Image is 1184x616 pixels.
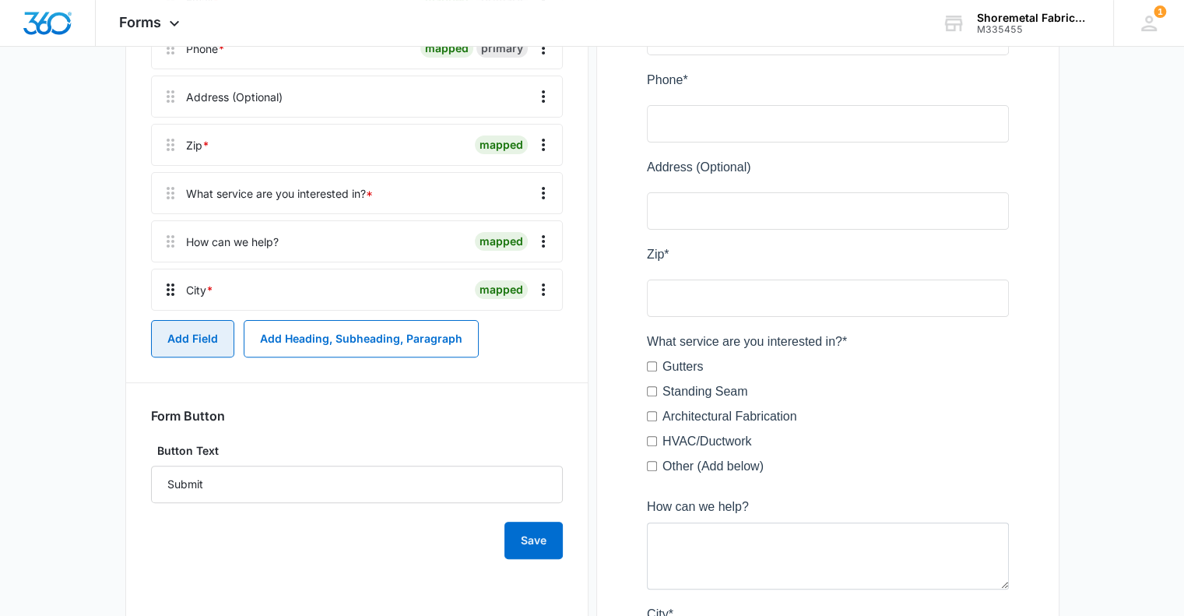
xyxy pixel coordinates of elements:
label: Gutters [16,461,56,480]
button: Overflow Menu [531,181,556,206]
label: HVAC/Ductwork [16,536,104,554]
div: notifications count [1154,5,1166,18]
div: How can we help? [186,234,279,250]
div: mapped [420,39,473,58]
label: Button Text [151,442,563,459]
button: Add Field [151,320,234,357]
div: primary [476,39,528,58]
label: Other (Add below) [16,561,117,579]
div: Phone [186,40,225,57]
div: Address (Optional) [186,89,283,105]
h3: Form Button [151,408,225,424]
button: Overflow Menu [531,84,556,109]
button: Overflow Menu [531,229,556,254]
span: Forms [119,14,161,30]
div: mapped [475,280,528,299]
div: What service are you interested in? [186,185,373,202]
button: Save [504,522,563,559]
div: City [186,282,213,298]
div: mapped [475,232,528,251]
label: Architectural Fabrication [16,511,150,530]
button: Overflow Menu [531,36,556,61]
button: Overflow Menu [531,277,556,302]
button: Add Heading, Subheading, Paragraph [244,320,479,357]
span: 1 [1154,5,1166,18]
div: Zip [186,137,209,153]
div: mapped [475,136,528,154]
div: account id [977,24,1091,35]
label: Standing Seam [16,486,100,505]
button: Overflow Menu [531,132,556,157]
div: account name [977,12,1091,24]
